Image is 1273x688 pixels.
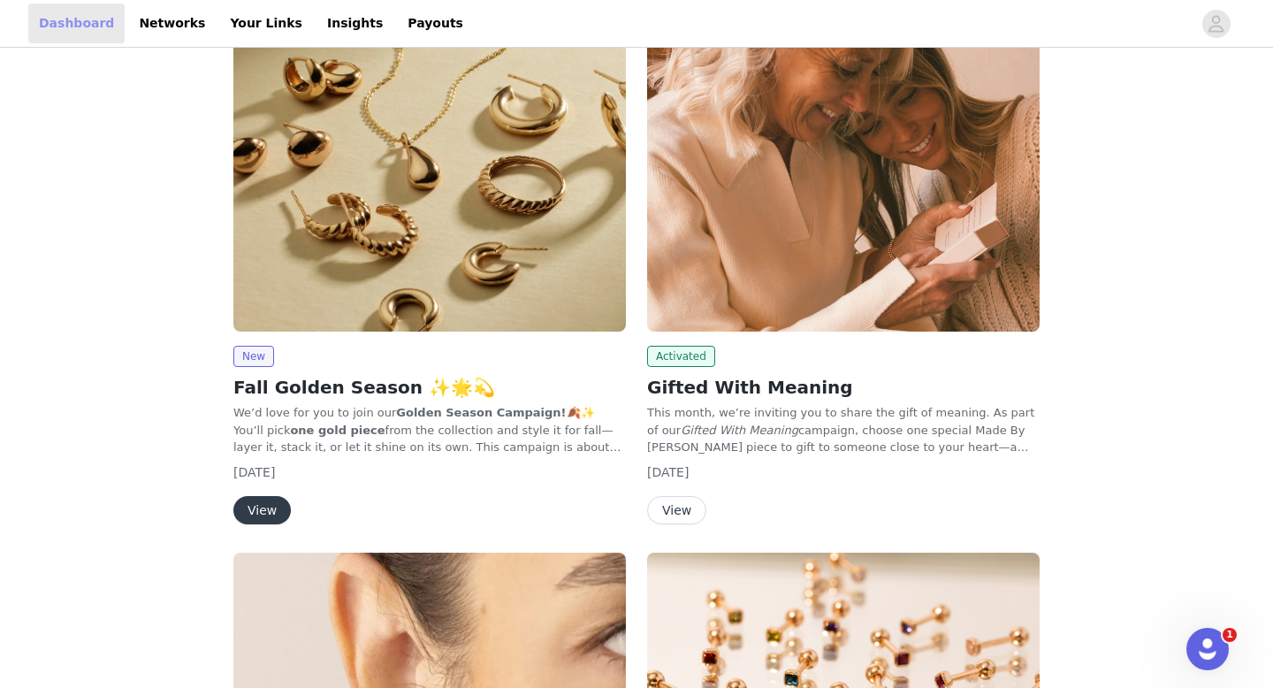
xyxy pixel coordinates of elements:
strong: Golden Season Campaign! [396,406,566,419]
p: This month, we’re inviting you to share the gift of meaning. As part of our campaign, choose one ... [647,404,1040,456]
em: Gifted With Meaning [681,424,798,437]
a: Dashboard [28,4,125,43]
img: Made by Mary [233,37,626,332]
iframe: Intercom live chat [1186,628,1229,670]
a: Your Links [219,4,313,43]
div: avatar [1208,10,1224,38]
a: Networks [128,4,216,43]
span: 1 [1223,628,1237,642]
strong: one gold piece [290,424,385,437]
img: Made by Mary [647,37,1040,332]
a: Insights [316,4,393,43]
p: We’d love for you to join our 🍂✨ You’ll pick from the collection and style it for fall—layer it, ... [233,404,626,456]
span: [DATE] [233,465,275,479]
button: View [233,496,291,524]
span: [DATE] [647,465,689,479]
h2: Fall Golden Season ✨🌟💫 [233,374,626,401]
span: Activated [647,346,715,367]
a: View [647,504,706,517]
span: New [233,346,274,367]
h2: Gifted With Meaning [647,374,1040,401]
a: Payouts [397,4,474,43]
a: View [233,504,291,517]
button: View [647,496,706,524]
